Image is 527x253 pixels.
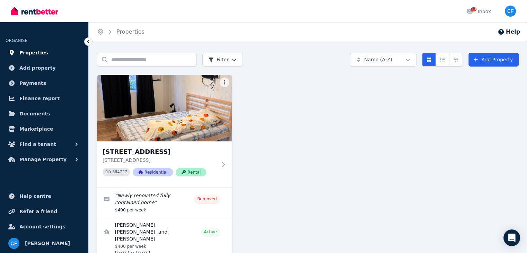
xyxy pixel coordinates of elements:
span: Name (A-Z) [364,56,392,63]
div: View options [422,53,463,67]
h3: [STREET_ADDRESS] [103,147,217,157]
button: Manage Property [6,152,83,166]
span: 39 [471,7,476,11]
div: Open Intercom Messenger [503,229,520,246]
a: Add property [6,61,83,75]
span: Finance report [19,94,60,103]
a: Documents [6,107,83,121]
a: Payments [6,76,83,90]
p: [STREET_ADDRESS] [103,157,217,164]
span: [PERSON_NAME] [25,239,70,247]
button: Find a tenant [6,137,83,151]
span: Manage Property [19,155,67,164]
a: Refer a friend [6,204,83,218]
a: Properties [116,28,144,35]
img: 40 Cemetery Rd, Eastern Heights [97,75,232,141]
span: Payments [19,79,46,87]
span: Add property [19,64,56,72]
span: Help centre [19,192,51,200]
a: Account settings [6,220,83,234]
a: Help centre [6,189,83,203]
span: Filter [208,56,229,63]
img: Christy Fischer [505,6,516,17]
a: Marketplace [6,122,83,136]
nav: Breadcrumb [89,22,153,42]
a: Finance report [6,91,83,105]
button: Expanded list view [449,53,463,67]
code: 364727 [112,170,127,175]
a: 40 Cemetery Rd, Eastern Heights[STREET_ADDRESS][STREET_ADDRESS]PID 364727ResidentialRental [97,75,232,187]
span: Refer a friend [19,207,57,216]
button: Card view [422,53,436,67]
span: Account settings [19,223,65,231]
button: Filter [202,53,243,67]
img: RentBetter [11,6,58,16]
span: Documents [19,110,50,118]
div: Inbox [467,8,491,15]
img: Christy Fischer [8,238,19,249]
a: Add Property [468,53,519,67]
small: PID [105,170,111,174]
a: Edit listing: Newly renovated fully contained home [97,188,232,217]
span: Rental [176,168,206,176]
button: More options [220,78,229,87]
button: Compact list view [436,53,449,67]
span: Marketplace [19,125,53,133]
span: Residential [133,168,173,176]
button: Name (A-Z) [350,53,416,67]
button: Help [498,28,520,36]
span: Find a tenant [19,140,56,148]
span: Properties [19,49,48,57]
a: Properties [6,46,83,60]
span: ORGANISE [6,38,27,43]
